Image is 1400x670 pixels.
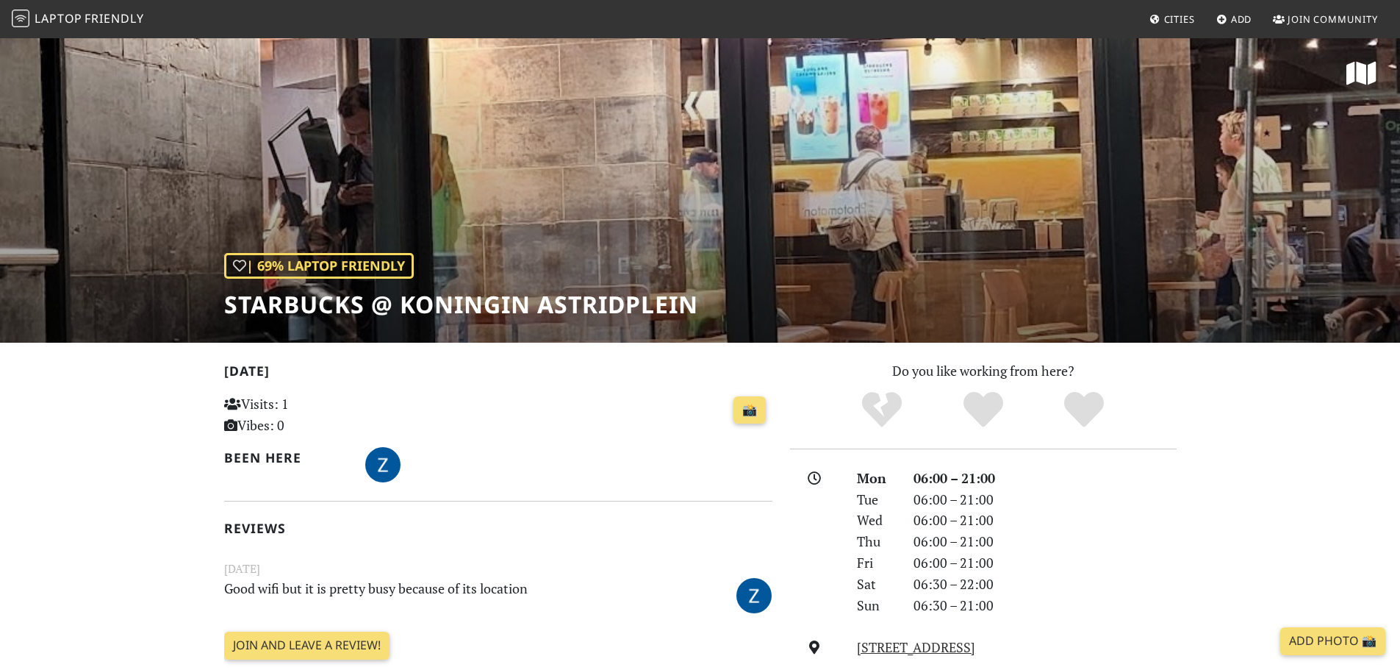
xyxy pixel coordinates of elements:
[848,510,904,531] div: Wed
[224,291,698,318] h1: Starbucks @ Koningin Astridplein
[35,10,82,26] span: Laptop
[1033,390,1135,430] div: Definitely!
[1288,13,1378,26] span: Join Community
[215,578,687,611] p: Good wifi but it is pretty busy because of its location
[224,253,414,279] div: | 69% Laptop Friendly
[905,489,1185,510] div: 06:00 – 21:00
[848,552,904,574] div: Fri
[224,393,395,436] p: Visits: 1 Vibes: 0
[905,574,1185,595] div: 06:30 – 22:00
[831,390,933,430] div: No
[733,396,766,424] a: 📸
[736,578,772,613] img: 5063-zoe.jpg
[905,531,1185,552] div: 06:00 – 21:00
[1267,6,1384,32] a: Join Community
[365,455,401,472] span: foodzoen
[905,510,1185,531] div: 06:00 – 21:00
[933,390,1034,430] div: Yes
[848,574,904,595] div: Sat
[1144,6,1201,32] a: Cities
[12,10,29,27] img: LaptopFriendly
[848,489,904,510] div: Tue
[12,7,144,32] a: LaptopFriendly LaptopFriendly
[224,450,348,466] h2: Been here
[365,447,401,482] img: 5063-zoe.jpg
[905,468,1185,489] div: 06:00 – 21:00
[905,552,1185,574] div: 06:00 – 21:00
[85,10,143,26] span: Friendly
[790,360,1177,382] p: Do you like working from here?
[224,632,390,660] a: Join and leave a review!
[905,595,1185,616] div: 06:30 – 21:00
[1210,6,1258,32] a: Add
[848,595,904,616] div: Sun
[215,560,781,578] small: [DATE]
[848,531,904,552] div: Thu
[736,585,772,602] span: foodzoen
[224,521,772,536] h2: Reviews
[857,638,975,656] a: [STREET_ADDRESS]
[1164,13,1195,26] span: Cities
[1231,13,1252,26] span: Add
[224,363,772,385] h2: [DATE]
[1280,627,1385,655] a: Add Photo 📸
[848,468,904,489] div: Mon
